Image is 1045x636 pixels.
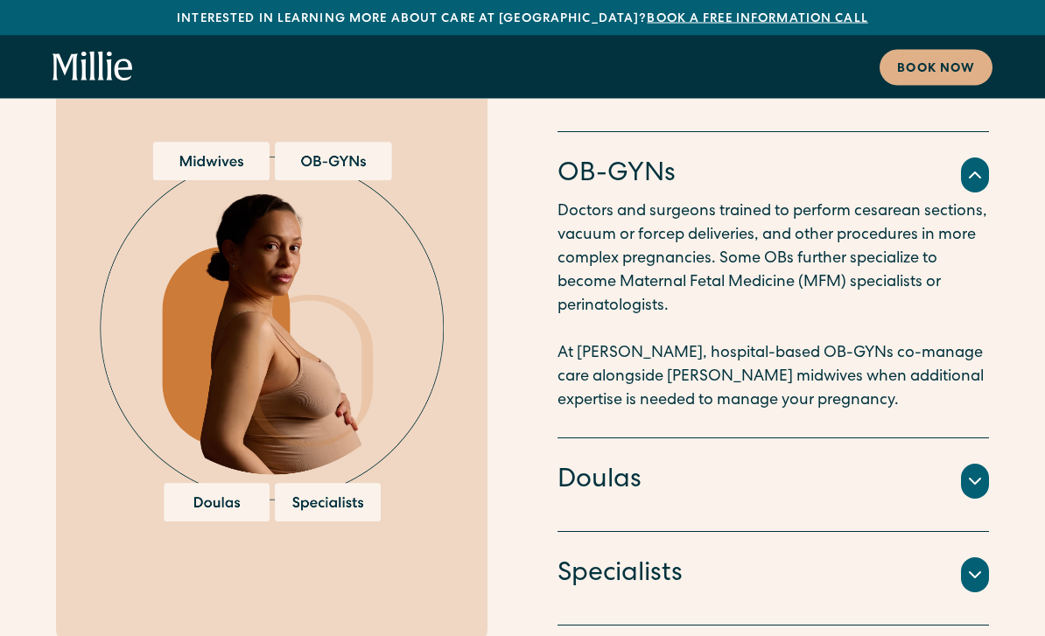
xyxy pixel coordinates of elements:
[897,60,975,79] div: Book now
[100,143,444,522] img: Pregnant woman surrounded by options for maternity care providers, including midwives, OB-GYNs, d...
[647,13,867,25] a: Book a free information call
[53,52,133,83] a: home
[558,157,676,194] h4: OB-GYNs
[558,201,989,414] p: Doctors and surgeons trained to perform cesarean sections, vacuum or forcep deliveries, and other...
[880,50,992,86] a: Book now
[558,557,683,594] h4: Specialists
[558,464,642,500] h4: Doulas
